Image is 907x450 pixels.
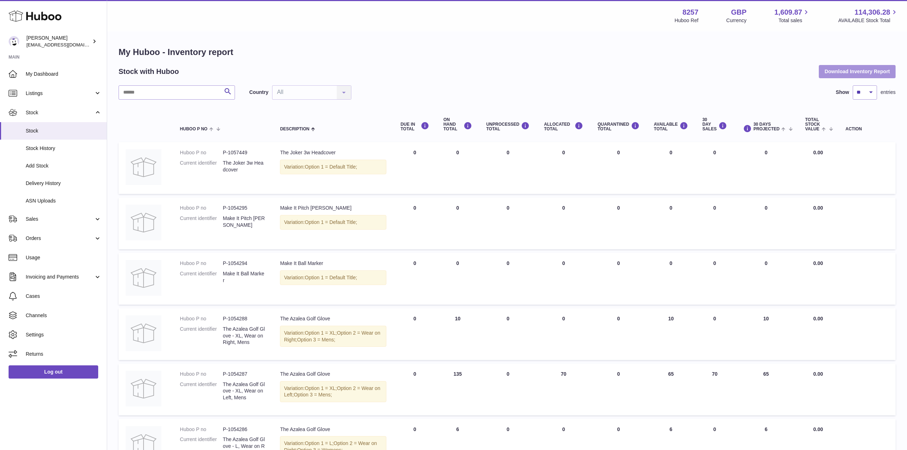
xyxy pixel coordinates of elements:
[280,215,386,230] div: Variation:
[436,142,479,194] td: 0
[223,381,266,401] dd: The Azalea Golf Glove - XL, Wear on Left, Mens
[537,142,590,194] td: 0
[731,7,746,17] strong: GBP
[617,426,620,432] span: 0
[537,364,590,415] td: 70
[280,270,386,285] div: Variation:
[26,127,101,134] span: Stock
[734,308,798,360] td: 10
[223,371,266,377] dd: P-1054287
[695,364,734,415] td: 70
[180,215,223,229] dt: Current identifier
[280,149,386,156] div: The Joker 3w Headcover
[180,315,223,322] dt: Huboo P no
[695,197,734,249] td: 0
[617,371,620,377] span: 0
[180,371,223,377] dt: Huboo P no
[479,364,537,415] td: 0
[305,330,337,336] span: Option 1 = XL;
[444,117,472,132] div: ON HAND Total
[223,215,266,229] dd: Make It Pitch [PERSON_NAME]
[26,162,101,169] span: Add Stock
[180,149,223,156] dt: Huboo P no
[223,326,266,346] dd: The Azalea Golf Glove - XL, Wear on Right, Mens
[223,205,266,211] dd: P-1054295
[305,164,357,170] span: Option 1 = Default Title;
[617,205,620,211] span: 0
[597,122,640,131] div: QUARANTINED Total
[280,326,386,347] div: Variation:
[180,381,223,401] dt: Current identifier
[126,149,161,185] img: product image
[126,205,161,240] img: product image
[223,270,266,284] dd: Make It Ball Marker
[647,364,695,415] td: 65
[654,122,688,131] div: AVAILABLE Total
[394,253,436,305] td: 0
[284,330,380,342] span: Option 2 = Wear on Right;
[223,315,266,322] dd: P-1054288
[479,142,537,194] td: 0
[647,253,695,305] td: 0
[836,89,849,96] label: Show
[647,142,695,194] td: 0
[479,253,537,305] td: 0
[838,7,898,24] a: 114,306.28 AVAILABLE Stock Total
[838,17,898,24] span: AVAILABLE Stock Total
[26,235,94,242] span: Orders
[180,326,223,346] dt: Current identifier
[180,127,207,131] span: Huboo P no
[26,90,94,97] span: Listings
[126,260,161,296] img: product image
[813,316,823,321] span: 0.00
[297,337,335,342] span: Option 3 = Mens;
[675,17,698,24] div: Huboo Ref
[394,197,436,249] td: 0
[26,35,91,48] div: [PERSON_NAME]
[26,331,101,338] span: Settings
[26,312,101,319] span: Channels
[647,308,695,360] td: 10
[695,308,734,360] td: 0
[280,160,386,174] div: Variation:
[280,426,386,433] div: The Azalea Golf Glove
[734,142,798,194] td: 0
[702,117,727,132] div: 30 DAY SALES
[180,426,223,433] dt: Huboo P no
[223,160,266,173] dd: The Joker 3w Headcover
[855,7,890,17] span: 114,306.28
[813,260,823,266] span: 0.00
[223,149,266,156] dd: P-1057449
[813,426,823,432] span: 0.00
[813,150,823,155] span: 0.00
[180,160,223,173] dt: Current identifier
[26,254,101,261] span: Usage
[294,392,332,397] span: Option 3 = Mens;
[617,316,620,321] span: 0
[26,145,101,152] span: Stock History
[180,205,223,211] dt: Huboo P no
[617,260,620,266] span: 0
[819,65,896,78] button: Download Inventory Report
[695,253,734,305] td: 0
[486,122,530,131] div: UNPROCESSED Total
[284,385,380,398] span: Option 2 = Wear on Left;
[26,293,101,300] span: Cases
[26,109,94,116] span: Stock
[394,364,436,415] td: 0
[479,197,537,249] td: 0
[119,46,896,58] h1: My Huboo - Inventory report
[682,7,698,17] strong: 8257
[305,275,357,280] span: Option 1 = Default Title;
[126,315,161,351] img: product image
[436,364,479,415] td: 135
[537,308,590,360] td: 0
[734,197,798,249] td: 0
[775,7,802,17] span: 1,609.87
[26,351,101,357] span: Returns
[26,180,101,187] span: Delivery History
[280,127,309,131] span: Description
[753,122,780,131] span: 30 DAYS PROJECTED
[26,71,101,77] span: My Dashboard
[805,117,820,132] span: Total stock value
